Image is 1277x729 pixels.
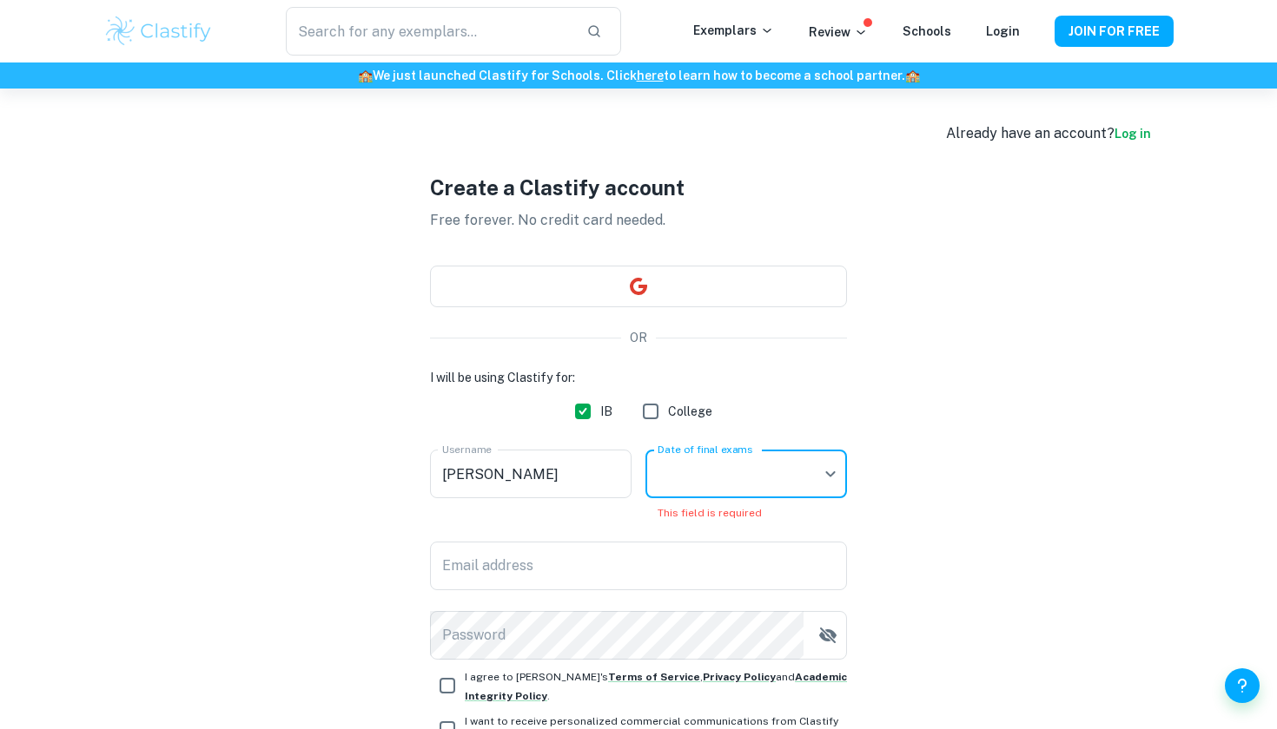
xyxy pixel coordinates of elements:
p: This field is required [658,505,835,521]
span: College [668,402,712,421]
label: Date of final exams [658,442,752,456]
a: Log in [1115,127,1151,141]
p: Review [809,23,868,42]
p: Free forever. No credit card needed. [430,210,847,231]
div: Already have an account? [946,123,1151,144]
a: here [637,69,664,82]
h1: Create a Clastify account [430,172,847,203]
a: Login [986,24,1020,38]
label: Username [442,442,492,456]
a: Terms of Service [608,671,700,683]
p: OR [630,328,647,347]
img: Clastify logo [103,14,214,49]
span: 🏫 [358,69,373,82]
p: Exemplars [693,21,774,40]
a: Privacy Policy [703,671,776,683]
input: Search for any exemplars... [286,7,572,56]
a: Schools [903,24,951,38]
span: I agree to [PERSON_NAME]'s , and . [465,671,847,702]
span: IB [600,402,612,421]
span: 🏫 [905,69,920,82]
h6: We just launched Clastify for Schools. Click to learn how to become a school partner. [3,66,1274,85]
button: JOIN FOR FREE [1055,16,1174,47]
h6: I will be using Clastify for: [430,368,847,387]
button: Help and Feedback [1225,668,1260,703]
